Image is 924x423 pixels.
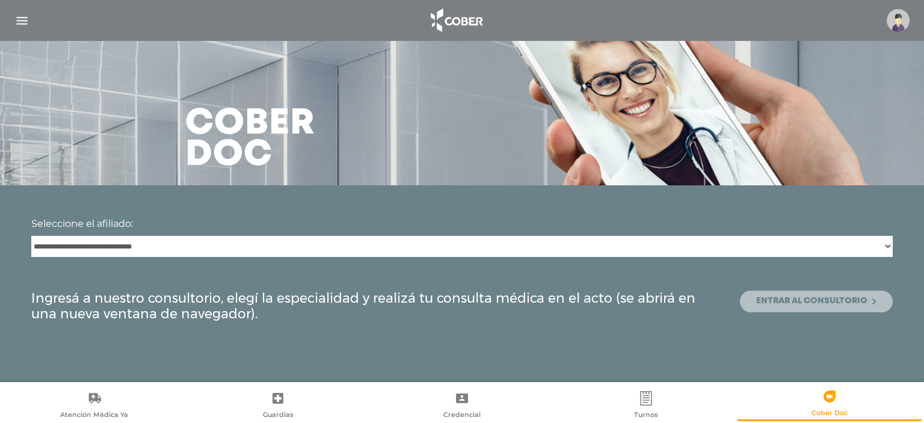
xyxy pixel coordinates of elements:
span: Cober Doc [812,409,848,419]
span: Atención Médica Ya [60,410,128,421]
span: Turnos [634,410,658,421]
a: Entrar al consultorio [740,291,893,312]
span: Guardias [263,410,294,421]
a: Cober Doc [738,389,922,419]
img: logo_cober_home-white.png [424,6,487,35]
label: Seleccione el afiliado: [31,217,133,231]
a: Turnos [554,391,738,421]
a: Atención Médica Ya [2,391,186,421]
div: Ingresá a nuestro consultorio, elegí la especialidad y realizá tu consulta médica en el acto (se ... [31,291,893,323]
a: Guardias [186,391,371,421]
a: Credencial [370,391,554,421]
img: profile-placeholder.svg [887,9,910,32]
h3: Cober doc [185,108,315,171]
img: Cober_menu-lines-white.svg [14,13,29,28]
span: Credencial [443,410,481,421]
